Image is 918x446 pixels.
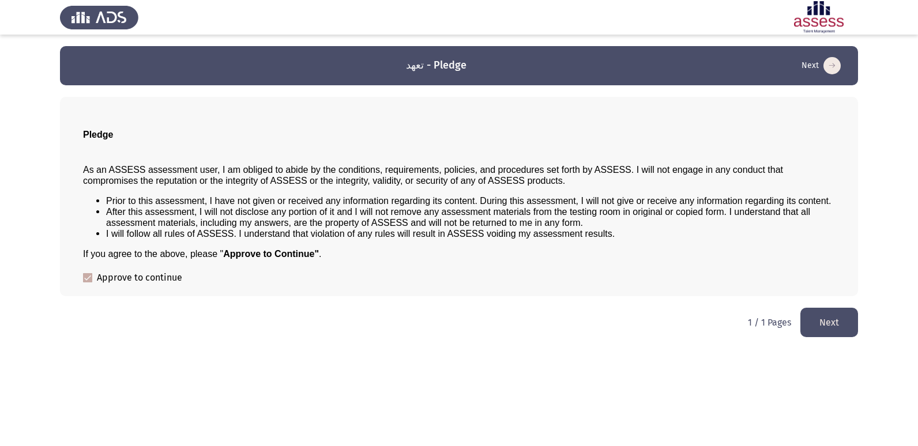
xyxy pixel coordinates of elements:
[83,165,783,186] span: As an ASSESS assessment user, I am obliged to abide by the conditions, requirements, policies, an...
[798,56,844,75] button: load next page
[106,196,832,206] span: Prior to this assessment, I have not given or received any information regarding its content. Dur...
[223,249,319,259] b: Approve to Continue"
[748,317,791,328] p: 1 / 1 Pages
[106,207,810,228] span: After this assessment, I will not disclose any portion of it and I will not remove any assessment...
[800,308,858,337] button: load next page
[97,271,182,285] span: Approve to continue
[83,130,113,139] span: Pledge
[406,58,466,73] h3: تعهد - Pledge
[60,1,138,33] img: Assess Talent Management logo
[106,229,615,239] span: I will follow all rules of ASSESS. I understand that violation of any rules will result in ASSESS...
[83,249,321,259] span: If you agree to the above, please " .
[780,1,858,33] img: Assessment logo of ASSESS Employability - EBI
